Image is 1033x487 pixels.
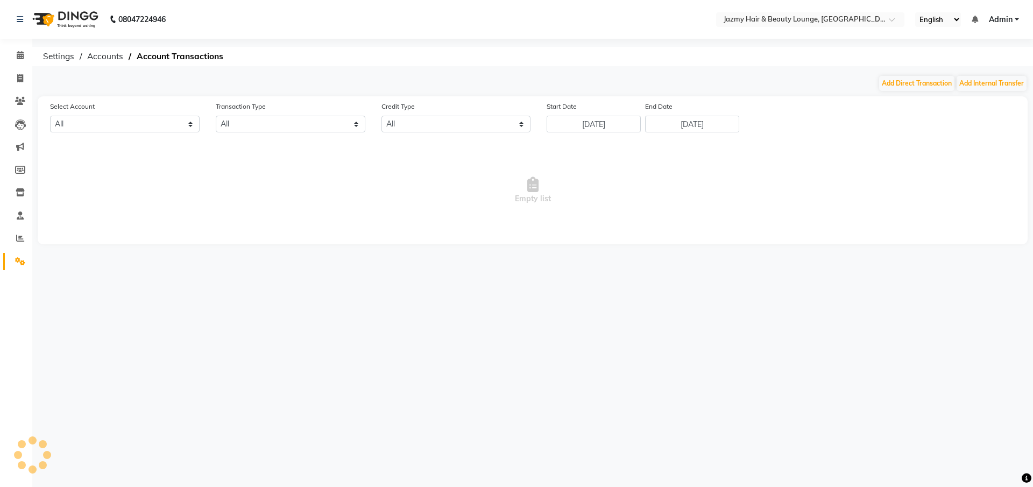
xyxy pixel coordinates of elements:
span: Settings [38,47,80,66]
button: Add Direct Transaction [879,76,954,91]
button: Add Internal Transfer [957,76,1027,91]
b: 08047224946 [118,4,166,34]
label: Credit Type [381,102,415,111]
label: Select Account [50,102,95,111]
label: End Date [645,102,673,111]
span: Account Transactions [131,47,229,66]
img: logo [27,4,101,34]
span: Accounts [82,47,129,66]
label: Start Date [547,102,577,111]
input: Start Date [547,116,641,132]
input: End Date [645,116,739,132]
span: Empty list [38,137,1028,244]
label: Transaction Type [216,102,266,111]
span: Admin [989,14,1013,25]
